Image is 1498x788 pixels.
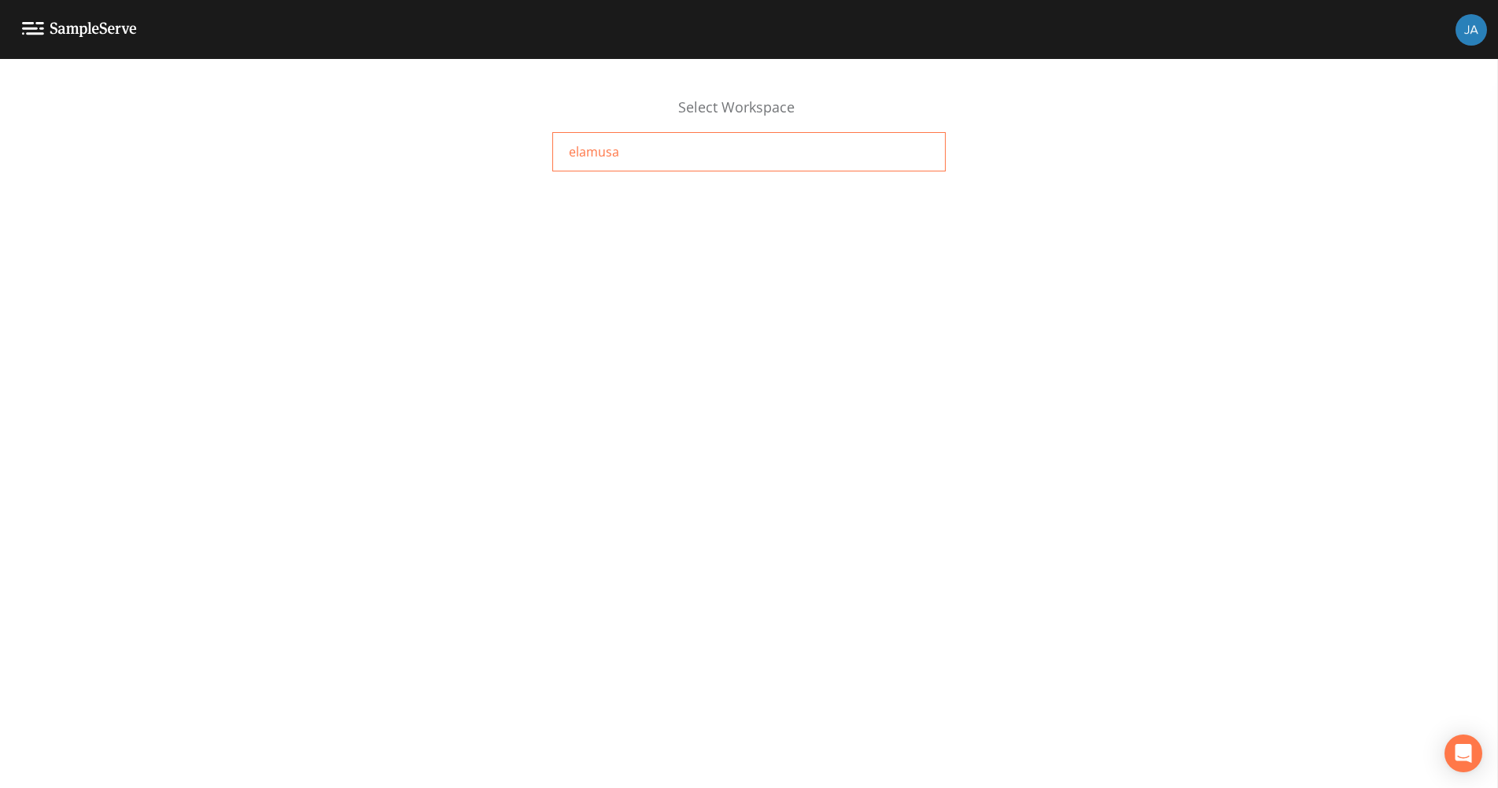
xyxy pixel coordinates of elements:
img: logo [22,22,137,37]
a: elamusa [552,132,946,171]
img: 747fbe677637578f4da62891070ad3f4 [1456,14,1487,46]
div: Open Intercom Messenger [1444,735,1482,772]
div: Select Workspace [552,97,946,132]
span: elamusa [569,142,619,161]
